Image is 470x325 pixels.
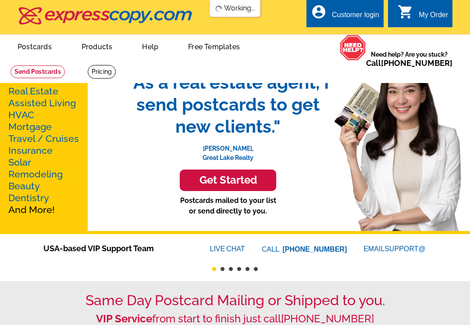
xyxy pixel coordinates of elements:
[254,267,258,271] button: 6 of 6
[210,245,245,253] a: LIVECHAT
[43,242,184,254] span: USA-based VIP Support Team
[246,267,249,271] button: 5 of 6
[8,181,40,191] a: Beauty
[128,36,172,56] a: Help
[311,4,327,20] i: account_circle
[8,86,58,97] a: Real Estate
[118,137,338,162] p: [PERSON_NAME], Great Lake Realty
[8,109,34,120] a: HVAC
[96,312,152,325] strong: VIP Service
[398,10,448,21] a: shopping_cart My Order
[212,267,216,271] button: 1 of 6
[332,11,379,23] div: Customer login
[229,267,233,271] button: 3 of 6
[385,244,427,254] font: SUPPORT@
[118,170,338,191] a: Get Started
[366,50,452,68] span: Need help? Are you stuck?
[4,36,66,56] a: Postcards
[8,145,53,156] a: Insurance
[281,312,374,325] a: [PHONE_NUMBER]
[8,121,52,132] a: Mortgage
[8,192,49,203] a: Dentistry
[68,36,127,56] a: Products
[8,85,79,216] p: And More!
[311,10,379,21] a: account_circle Customer login
[419,11,448,23] div: My Order
[221,267,224,271] button: 2 of 6
[8,133,79,144] a: Travel / Cruises
[18,292,452,309] h1: Same Day Postcard Mailing or Shipped to you.
[210,244,227,254] font: LIVE
[262,244,281,255] font: CALL
[118,195,338,217] p: Postcards mailed to your list or send directly to you.
[366,58,452,68] span: Call
[340,35,366,61] img: help
[363,245,427,253] a: EMAILSUPPORT@
[215,5,222,12] img: loading...
[283,246,347,253] a: [PHONE_NUMBER]
[8,169,63,180] a: Remodeling
[174,36,254,56] a: Free Templates
[118,72,338,137] span: "As a real estate agent, I send postcards to get new clients."
[8,97,76,108] a: Assisted Living
[381,58,452,68] a: [PHONE_NUMBER]
[398,4,413,20] i: shopping_cart
[8,157,31,168] a: Solar
[237,267,241,271] button: 4 of 6
[191,174,265,187] h3: Get Started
